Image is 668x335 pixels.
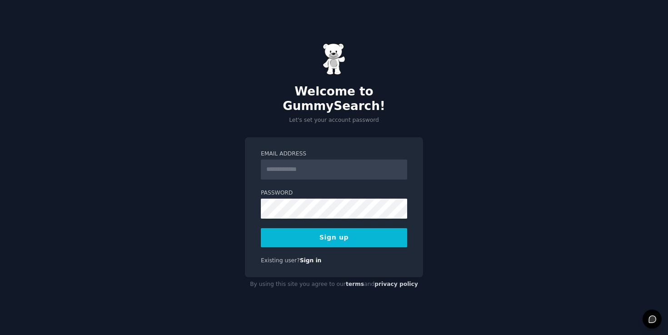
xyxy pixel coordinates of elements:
[300,257,322,264] a: Sign in
[261,150,407,158] label: Email Address
[261,228,407,247] button: Sign up
[261,257,300,264] span: Existing user?
[374,281,418,287] a: privacy policy
[323,43,345,75] img: Gummy Bear
[261,189,407,197] label: Password
[245,85,423,113] h2: Welcome to GummySearch!
[346,281,364,287] a: terms
[245,277,423,292] div: By using this site you agree to our and
[245,116,423,125] p: Let's set your account password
